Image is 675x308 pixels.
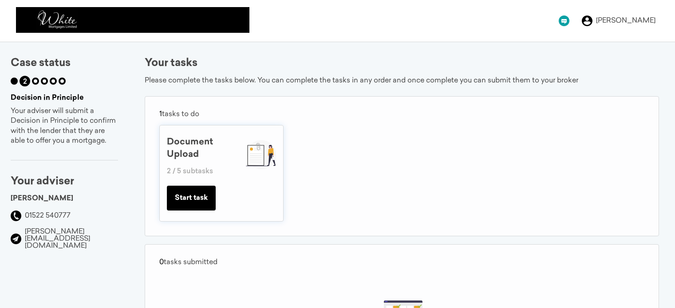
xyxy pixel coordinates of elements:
span: 2 [23,78,27,86]
div: Your adviser will submit a Decision in Principle to confirm with the lender that they are able to... [11,106,118,146]
div: tasks submitted [159,259,644,269]
div: Your adviser [11,176,118,187]
span: 1 [159,111,162,118]
a: 01522 540777 [25,212,71,219]
div: Please complete the tasks below. You can complete the tasks in any order and once complete you ca... [145,76,659,86]
div: tasks to do [159,111,644,121]
div: Document Upload [167,136,238,161]
div: Decision in Principle [11,94,118,103]
div: [PERSON_NAME] [11,194,118,203]
div: [PERSON_NAME] [596,17,655,24]
div: 2 / 5 subtasks [167,168,238,175]
a: [PERSON_NAME][EMAIL_ADDRESS][DOMAIN_NAME] [25,228,90,250]
div: Case status [11,58,118,69]
div: Your tasks [145,58,659,69]
span: 0 [159,259,164,266]
button: Start task [167,186,216,211]
img: logo [16,7,249,33]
